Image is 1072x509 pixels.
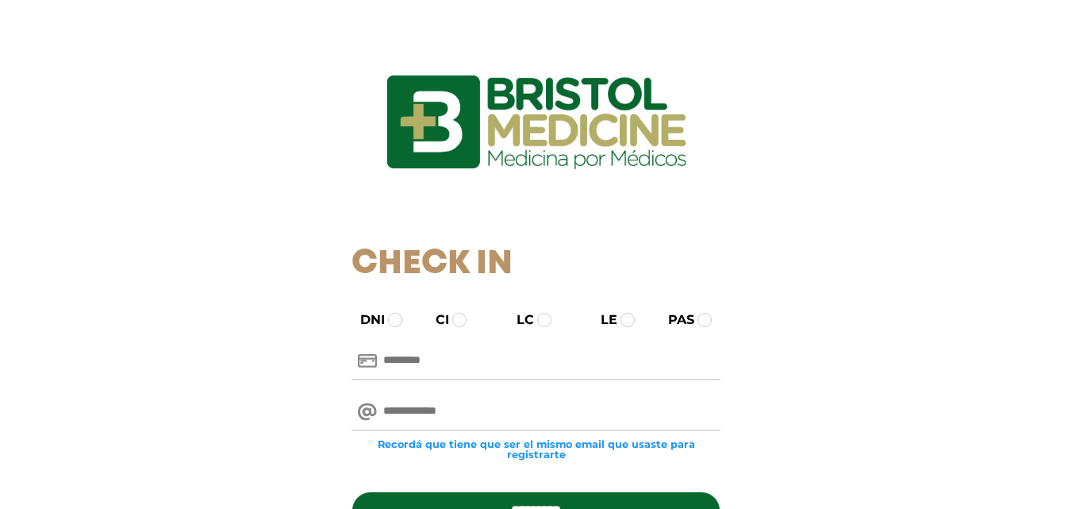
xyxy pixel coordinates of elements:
h1: Check In [352,245,720,284]
label: PAS [654,310,694,330]
label: LE [586,310,617,330]
img: logo_ingresarbristol.jpg [322,19,751,226]
small: Recordá que tiene que ser el mismo email que usaste para registrarte [352,439,720,460]
label: DNI [346,310,385,330]
label: LC [502,310,534,330]
label: CI [421,310,449,330]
